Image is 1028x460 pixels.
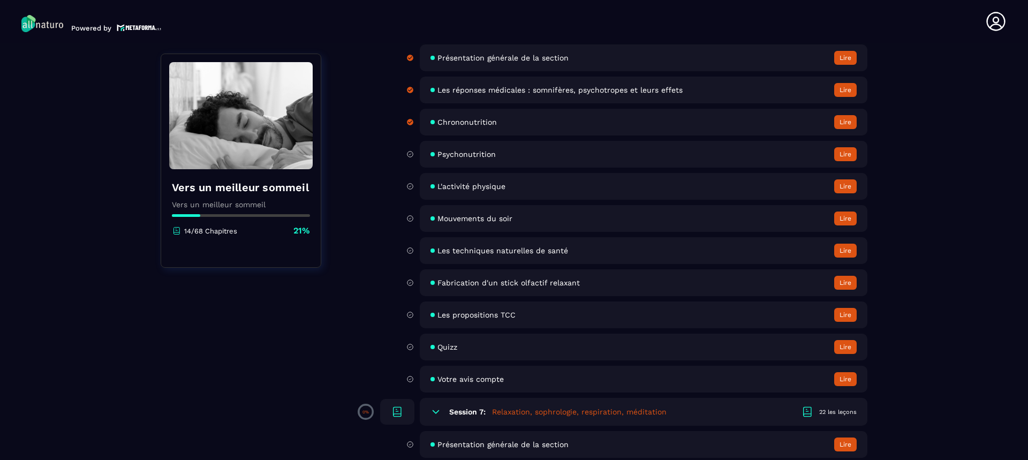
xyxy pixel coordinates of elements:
h6: Session 7: [449,408,486,416]
p: 21% [293,225,310,237]
p: 14/68 Chapitres [184,227,237,235]
button: Lire [834,372,857,386]
span: Chrononutrition [437,118,497,126]
h4: Vers un meilleur sommeil [172,180,310,195]
button: Lire [834,51,857,65]
span: Mouvements du soir [437,214,512,223]
button: Lire [834,340,857,354]
span: Présentation générale de la section [437,54,569,62]
img: logo-branding [21,15,63,32]
p: Powered by [71,24,111,32]
p: Vers un meilleur sommeil [172,200,310,209]
p: 0% [362,410,369,414]
button: Lire [834,179,857,193]
button: Lire [834,147,857,161]
span: L'activité physique [437,182,505,191]
button: Lire [834,438,857,451]
span: Les propositions TCC [437,311,516,319]
button: Lire [834,83,857,97]
h5: Relaxation, sophrologie, respiration, méditation [492,406,667,417]
img: logo [117,23,162,32]
button: Lire [834,308,857,322]
button: Lire [834,276,857,290]
span: Psychonutrition [437,150,496,159]
div: 22 les leçons [819,408,857,416]
span: Votre avis compte [437,375,504,383]
span: Présentation générale de la section [437,440,569,449]
button: Lire [834,212,857,225]
span: Quizz [437,343,457,351]
span: Les techniques naturelles de santé [437,246,568,255]
span: Les réponses médicales : somnifères, psychotropes et leurs effets [437,86,683,94]
button: Lire [834,115,857,129]
img: banner [169,62,313,169]
span: Fabrication d'un stick olfactif relaxant [437,278,580,287]
button: Lire [834,244,857,258]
